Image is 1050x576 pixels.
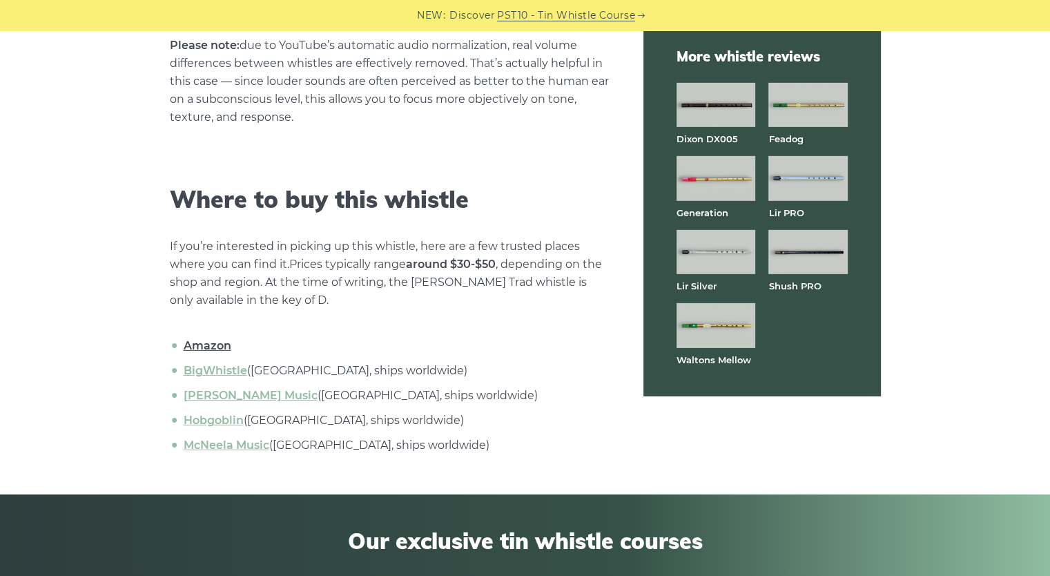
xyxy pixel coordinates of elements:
img: Dixon DX005 tin whistle full front view [677,83,755,127]
img: Feadog brass tin whistle full front view [768,83,847,127]
a: Dixon DX005 [677,133,738,144]
span: NEW: [417,8,445,23]
h2: Where to buy this whistle [170,186,610,214]
img: Generation brass tin whistle full front view [677,156,755,200]
img: Lir PRO aluminum tin whistle full front view [768,156,847,200]
img: Lir Silver tin whistle full front view [677,230,755,274]
li: ([GEOGRAPHIC_DATA], ships worldwide) [180,436,610,454]
a: BigWhistle [184,364,247,377]
li: ([GEOGRAPHIC_DATA], ships worldwide) [180,362,610,380]
a: Lir PRO [768,207,804,218]
strong: Please note: [170,39,240,52]
a: Shush PRO [768,280,821,291]
a: Generation [677,207,728,218]
strong: around $30-$50 [406,258,496,271]
a: Amazon [184,339,231,352]
span: Discover [449,8,495,23]
a: McNeela Music [184,439,269,452]
span: Prices typically range [289,258,496,271]
img: Shuh PRO tin whistle full front view [768,230,847,274]
a: Hobgoblin [184,414,244,427]
img: Waltons Mellow tin whistle full front view [677,303,755,347]
a: Waltons Mellow [677,354,751,365]
p: If you’re interested in picking up this whistle, here are a few trusted places where you can find... [170,238,610,309]
a: Feadog [768,133,803,144]
a: [PERSON_NAME] Music [184,389,318,402]
li: ([GEOGRAPHIC_DATA], ships worldwide) [180,412,610,430]
span: More whistle reviews [677,47,848,66]
a: Lir Silver [677,280,717,291]
p: due to YouTube’s automatic audio normalization, real volume differences between whistles are effe... [170,37,610,126]
span: Our exclusive tin whistle courses [136,528,915,554]
li: ([GEOGRAPHIC_DATA], ships worldwide) [180,387,610,405]
a: PST10 - Tin Whistle Course [497,8,635,23]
